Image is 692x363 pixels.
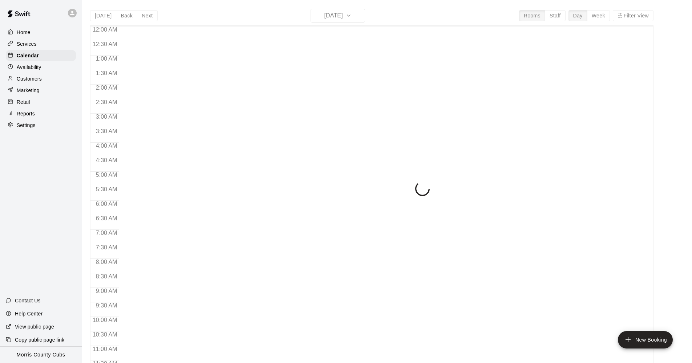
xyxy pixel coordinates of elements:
[94,70,119,76] span: 1:30 AM
[6,50,76,61] a: Calendar
[17,87,40,94] p: Marketing
[91,41,119,47] span: 12:30 AM
[91,346,119,352] span: 11:00 AM
[91,317,119,323] span: 10:00 AM
[94,302,119,309] span: 9:30 AM
[94,85,119,91] span: 2:00 AM
[618,331,673,348] button: add
[94,273,119,280] span: 8:30 AM
[6,120,76,131] a: Settings
[6,73,76,84] a: Customers
[17,351,65,359] p: Morris County Cubs
[17,29,31,36] p: Home
[94,114,119,120] span: 3:00 AM
[94,259,119,265] span: 8:00 AM
[94,157,119,163] span: 4:30 AM
[15,310,43,317] p: Help Center
[94,99,119,105] span: 2:30 AM
[6,38,76,49] a: Services
[6,62,76,73] a: Availability
[94,201,119,207] span: 6:00 AM
[94,143,119,149] span: 4:00 AM
[94,172,119,178] span: 5:00 AM
[15,336,64,343] p: Copy public page link
[6,108,76,119] a: Reports
[6,97,76,107] a: Retail
[17,40,37,48] p: Services
[94,244,119,250] span: 7:30 AM
[17,64,41,71] p: Availability
[17,75,42,82] p: Customers
[94,230,119,236] span: 7:00 AM
[6,85,76,96] a: Marketing
[15,297,41,304] p: Contact Us
[6,27,76,38] a: Home
[15,323,54,330] p: View public page
[17,110,35,117] p: Reports
[94,215,119,221] span: 6:30 AM
[17,122,36,129] p: Settings
[94,56,119,62] span: 1:00 AM
[91,331,119,338] span: 10:30 AM
[17,52,39,59] p: Calendar
[94,186,119,192] span: 5:30 AM
[17,98,30,106] p: Retail
[94,288,119,294] span: 9:00 AM
[94,128,119,134] span: 3:30 AM
[91,26,119,33] span: 12:00 AM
